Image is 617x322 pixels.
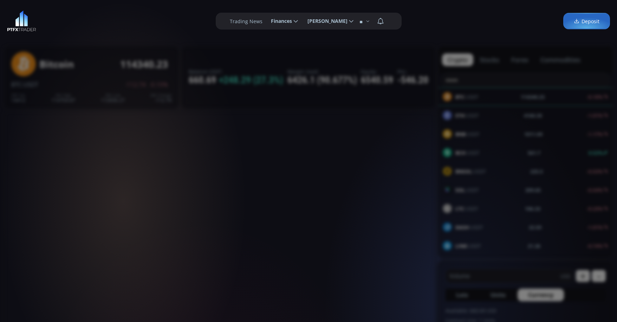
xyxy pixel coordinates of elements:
span: Deposit [574,18,599,25]
label: Trading News [230,18,262,25]
img: LOGO [7,11,36,32]
span: [PERSON_NAME] [303,14,348,28]
span: Finances [266,14,292,28]
a: Deposit [563,13,610,30]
